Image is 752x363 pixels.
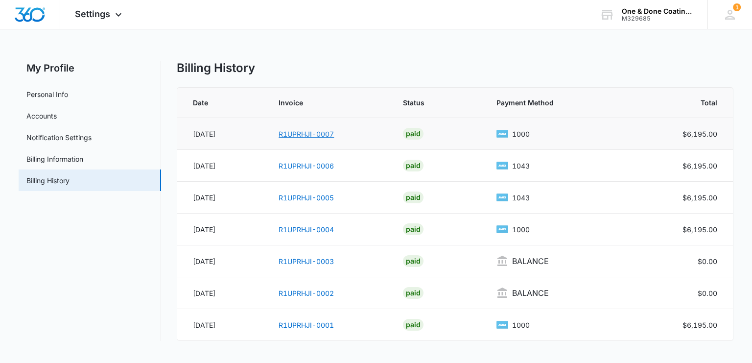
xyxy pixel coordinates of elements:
[512,287,549,299] p: BALANCE
[279,225,334,234] a: R1UPRHJI-0004
[279,289,334,297] a: R1UPRHJI-0002
[496,97,609,108] span: Payment Method
[634,309,732,341] td: $6,195.00
[403,287,423,299] div: PAID
[75,9,110,19] span: Settings
[177,245,267,277] td: [DATE]
[403,319,423,331] div: PAID
[26,132,92,143] a: Notification Settings
[403,192,423,203] div: PAID
[26,154,83,164] a: Billing Information
[403,160,423,171] div: PAID
[634,150,732,182] td: $6,195.00
[279,130,334,138] a: R1UPRHJI-0007
[177,214,267,245] td: [DATE]
[634,118,732,150] td: $6,195.00
[403,97,459,108] span: Status
[177,118,267,150] td: [DATE]
[26,111,57,121] a: Accounts
[279,321,334,329] a: R1UPRHJI-0001
[634,277,732,309] td: $0.00
[634,182,732,214] td: $6,195.00
[512,193,530,203] span: brandLabels.amex ending with
[512,320,530,330] span: brandLabels.amex ending with
[403,255,423,267] div: PAID
[634,214,732,245] td: $6,195.00
[512,224,530,235] span: brandLabels.amex ending with
[622,7,693,15] div: account name
[279,257,334,266] a: R1UPRHJI-0003
[512,255,549,267] p: BALANCE
[279,194,334,202] a: R1UPRHJI-0005
[512,161,530,171] span: brandLabels.amex ending with
[660,97,717,108] span: Total
[403,223,423,235] div: PAID
[403,128,423,140] div: PAID
[177,182,267,214] td: [DATE]
[193,97,241,108] span: Date
[19,61,161,75] h2: My Profile
[733,3,741,11] div: notifications count
[279,97,365,108] span: Invoice
[26,89,68,99] a: Personal Info
[177,309,267,341] td: [DATE]
[733,3,741,11] span: 1
[26,175,70,186] a: Billing History
[177,61,255,75] h1: Billing History
[177,150,267,182] td: [DATE]
[177,277,267,309] td: [DATE]
[279,162,334,170] a: R1UPRHJI-0006
[622,15,693,22] div: account id
[512,129,530,139] span: brandLabels.amex ending with
[634,245,732,277] td: $0.00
